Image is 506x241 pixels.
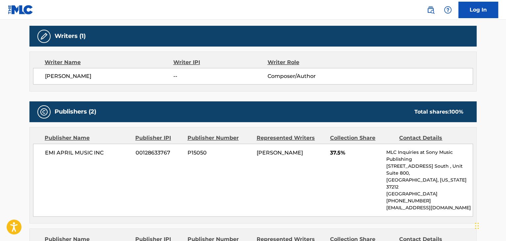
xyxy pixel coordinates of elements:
span: 37.5% [330,149,381,157]
span: 00128633767 [136,149,183,157]
img: Publishers [40,108,48,116]
span: -- [173,72,267,80]
p: [GEOGRAPHIC_DATA] [386,190,473,197]
h5: Publishers (2) [55,108,96,116]
div: Writer Name [45,58,173,66]
span: EMI APRIL MUSIC INC [45,149,131,157]
div: Represented Writers [257,134,325,142]
a: Log In [458,2,498,18]
img: help [444,6,452,14]
p: [PHONE_NUMBER] [386,197,473,204]
p: MLC Inquiries at Sony Music Publishing [386,149,473,163]
h5: Writers (1) [55,32,86,40]
div: Drag [475,216,479,236]
div: Writer Role [267,58,353,66]
div: Total shares: [414,108,463,116]
iframe: Chat Widget [473,209,506,241]
div: Writer IPI [173,58,268,66]
span: [PERSON_NAME] [45,72,173,80]
a: Public Search [424,3,437,17]
div: Publisher IPI [135,134,182,142]
p: [GEOGRAPHIC_DATA], [US_STATE] 37212 [386,177,473,190]
div: Help [441,3,454,17]
p: [STREET_ADDRESS] South , Unit Suite 800, [386,163,473,177]
span: P15050 [188,149,252,157]
div: Collection Share [330,134,394,142]
img: MLC Logo [8,5,33,15]
span: [PERSON_NAME] [257,150,303,156]
span: Composer/Author [267,72,353,80]
img: search [427,6,435,14]
img: Writers [40,32,48,40]
div: Publisher Name [45,134,130,142]
p: [EMAIL_ADDRESS][DOMAIN_NAME] [386,204,473,211]
div: Publisher Number [187,134,251,142]
div: Contact Details [399,134,463,142]
span: 100 % [449,109,463,115]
